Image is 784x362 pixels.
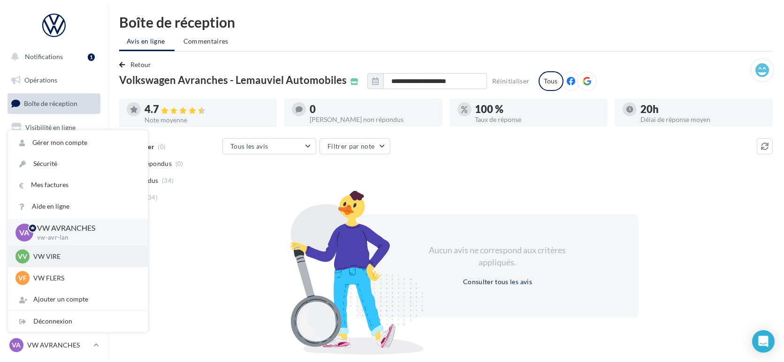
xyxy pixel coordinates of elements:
[6,164,102,184] a: Contacts
[130,60,152,68] span: Retour
[6,70,102,90] a: Opérations
[6,93,102,113] a: Boîte de réception
[6,211,102,231] a: Calendrier
[33,252,137,261] p: VW VIRE
[145,104,269,115] div: 4.7
[88,53,95,61] div: 1
[459,276,536,287] button: Consulter tous les avis
[488,75,533,87] button: Réinitialiser
[8,336,100,354] a: VA VW AVRANCHES
[119,59,155,70] button: Retour
[8,174,148,196] a: Mes factures
[183,37,228,46] span: Commentaires
[8,311,148,332] div: Déconnexion
[320,138,390,154] button: Filtrer par note
[18,252,27,261] span: VV
[146,194,158,201] span: (34)
[8,289,148,310] div: Ajouter un compte
[33,273,137,283] p: VW FLERS
[6,118,102,137] a: Visibilité en ligne
[119,15,773,29] div: Boîte de réception
[310,116,434,123] div: [PERSON_NAME] non répondus
[27,340,90,350] p: VW AVRANCHES
[752,330,775,353] div: Open Intercom Messenger
[222,138,316,154] button: Tous les avis
[230,142,268,150] span: Tous les avis
[24,99,77,107] span: Boîte de réception
[6,265,102,293] a: Campagnes DataOnDemand
[6,234,102,262] a: PLV et print personnalisable
[25,123,76,131] span: Visibilité en ligne
[119,75,347,85] span: Volkswagen Avranches - Lemauviel Automobiles
[175,160,183,167] span: (0)
[6,47,99,67] button: Notifications 1
[6,141,102,161] a: Campagnes
[475,104,600,114] div: 100 %
[539,71,563,91] div: Tous
[12,340,21,350] span: VA
[640,104,765,114] div: 20h
[128,159,172,168] span: Non répondus
[20,227,30,238] span: VA
[8,196,148,217] a: Aide en ligne
[24,76,57,84] span: Opérations
[37,234,133,242] p: vw-avr-lan
[162,177,174,184] span: (34)
[8,153,148,174] a: Sécurité
[145,117,269,123] div: Note moyenne
[8,132,148,153] a: Gérer mon compte
[417,244,578,268] div: Aucun avis ne correspond aux critères appliqués.
[18,273,27,283] span: VF
[25,53,63,60] span: Notifications
[37,223,133,234] p: VW AVRANCHES
[6,188,102,207] a: Médiathèque
[310,104,434,114] div: 0
[475,116,600,123] div: Taux de réponse
[640,116,765,123] div: Délai de réponse moyen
